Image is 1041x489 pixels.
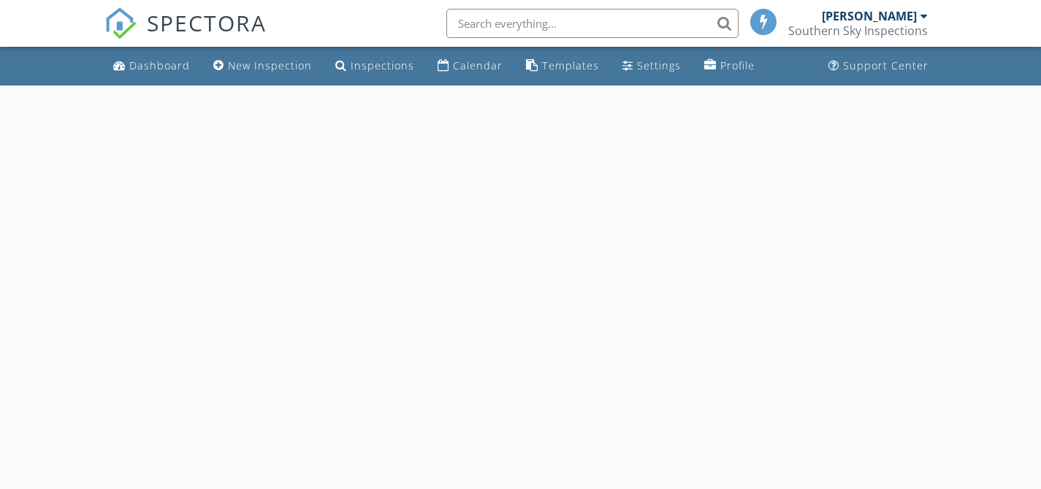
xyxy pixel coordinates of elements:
[147,7,267,38] span: SPECTORA
[228,58,312,72] div: New Inspection
[432,53,508,80] a: Calendar
[453,58,503,72] div: Calendar
[698,53,760,80] a: Company Profile
[822,9,917,23] div: [PERSON_NAME]
[104,20,267,50] a: SPECTORA
[788,23,928,38] div: Southern Sky Inspections
[207,53,318,80] a: New Inspection
[520,53,605,80] a: Templates
[843,58,928,72] div: Support Center
[823,53,934,80] a: Support Center
[104,7,137,39] img: The Best Home Inspection Software - Spectora
[720,58,755,72] div: Profile
[351,58,414,72] div: Inspections
[446,9,739,38] input: Search everything...
[129,58,190,72] div: Dashboard
[542,58,599,72] div: Templates
[329,53,420,80] a: Inspections
[617,53,687,80] a: Settings
[637,58,681,72] div: Settings
[107,53,196,80] a: Dashboard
